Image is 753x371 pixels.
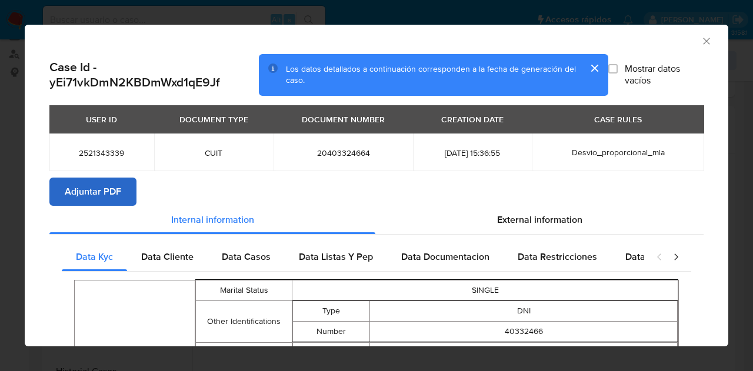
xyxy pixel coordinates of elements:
[434,109,511,129] div: CREATION DATE
[288,148,399,158] span: 20403324664
[171,213,254,226] span: Internal information
[293,300,370,321] td: Type
[625,63,704,86] span: Mostrar datos vacíos
[76,250,113,263] span: Data Kyc
[172,109,255,129] div: DOCUMENT TYPE
[497,213,582,226] span: External information
[401,250,489,263] span: Data Documentacion
[701,35,711,46] button: Cerrar ventana
[625,250,707,263] span: Data Publicaciones
[293,321,370,342] td: Number
[49,206,704,234] div: Detailed info
[196,300,292,342] td: Other Identifications
[222,250,271,263] span: Data Casos
[293,342,370,363] td: Number
[64,148,140,158] span: 2521343339
[49,178,136,206] button: Adjuntar PDF
[79,109,124,129] div: USER ID
[370,342,678,363] td: 20403324664
[141,250,194,263] span: Data Cliente
[168,148,259,158] span: CUIT
[286,63,576,86] span: Los datos detallados a continuación corresponden a la fecha de generación del caso.
[370,300,678,321] td: DNI
[427,148,518,158] span: [DATE] 15:36:55
[49,59,259,91] h2: Case Id - yEi71vkDmN2KBDmWxd1qE9Jf
[25,25,728,346] div: closure-recommendation-modal
[62,243,644,271] div: Detailed internal info
[518,250,597,263] span: Data Restricciones
[572,146,665,158] span: Desvio_proporcional_mla
[580,54,608,82] button: cerrar
[65,179,121,205] span: Adjuntar PDF
[295,109,392,129] div: DOCUMENT NUMBER
[587,109,649,129] div: CASE RULES
[292,280,678,300] td: SINGLE
[196,280,292,300] td: Marital Status
[608,64,618,73] input: Mostrar datos vacíos
[370,321,678,342] td: 40332466
[299,250,373,263] span: Data Listas Y Pep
